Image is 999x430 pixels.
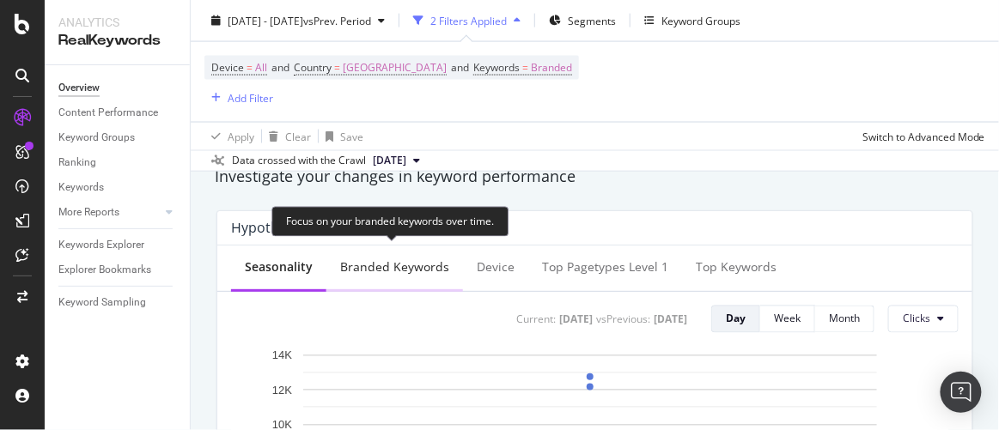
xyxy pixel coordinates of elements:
[542,7,623,34] button: Segments
[294,60,332,75] span: Country
[637,7,747,34] button: Keyword Groups
[373,154,406,169] span: 2025 Jun. 3rd
[340,129,363,143] div: Save
[245,258,313,276] div: Seasonality
[58,104,158,122] div: Content Performance
[262,123,311,150] button: Clear
[211,60,244,75] span: Device
[862,129,985,143] div: Switch to Advanced Mode
[366,151,427,172] button: [DATE]
[58,31,176,51] div: RealKeywords
[531,56,572,80] span: Branded
[58,203,119,221] div: More Reports
[58,294,146,312] div: Keyword Sampling
[774,312,801,326] div: Week
[58,104,178,122] a: Content Performance
[760,306,815,333] button: Week
[58,129,178,147] a: Keyword Groups
[319,123,363,150] button: Save
[568,13,616,27] span: Segments
[58,294,178,312] a: Keyword Sampling
[204,7,392,34] button: [DATE] - [DATE]vsPrev. Period
[247,60,253,75] span: =
[711,306,760,333] button: Day
[522,60,528,75] span: =
[451,60,469,75] span: and
[815,306,874,333] button: Month
[272,349,292,362] text: 14K
[903,312,930,326] span: Clicks
[228,90,273,105] div: Add Filter
[215,166,975,188] div: Investigate your changes in keyword performance
[406,7,527,34] button: 2 Filters Applied
[661,13,740,27] div: Keyword Groups
[271,60,289,75] span: and
[228,13,303,27] span: [DATE] - [DATE]
[58,261,151,279] div: Explorer Bookmarks
[334,60,340,75] span: =
[888,306,959,333] button: Clicks
[856,123,985,150] button: Switch to Advanced Mode
[58,236,178,254] a: Keywords Explorer
[58,154,178,172] a: Ranking
[58,236,144,254] div: Keywords Explorer
[559,312,593,326] div: [DATE]
[58,261,178,279] a: Explorer Bookmarks
[473,60,520,75] span: Keywords
[58,179,104,197] div: Keywords
[941,372,982,413] div: Open Intercom Messenger
[272,384,292,397] text: 12K
[477,258,515,276] div: Device
[829,312,860,326] div: Month
[58,203,161,221] a: More Reports
[303,13,371,27] span: vs Prev. Period
[204,123,254,150] button: Apply
[58,179,178,197] a: Keywords
[726,312,746,326] div: Day
[228,129,254,143] div: Apply
[516,312,556,326] div: Current:
[430,13,507,27] div: 2 Filters Applied
[343,56,447,80] span: [GEOGRAPHIC_DATA]
[232,154,366,169] div: Data crossed with the Crawl
[231,219,479,236] div: Hypotheses to Investigate - Over Time
[271,206,509,236] div: Focus on your branded keywords over time.
[204,88,273,108] button: Add Filter
[58,129,135,147] div: Keyword Groups
[285,129,311,143] div: Clear
[654,312,687,326] div: [DATE]
[255,56,267,80] span: All
[58,14,176,31] div: Analytics
[696,258,777,276] div: Top Keywords
[58,79,178,97] a: Overview
[58,79,100,97] div: Overview
[596,312,650,326] div: vs Previous :
[58,154,96,172] div: Ranking
[340,258,449,276] div: Branded Keywords
[542,258,668,276] div: Top pagetypes Level 1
